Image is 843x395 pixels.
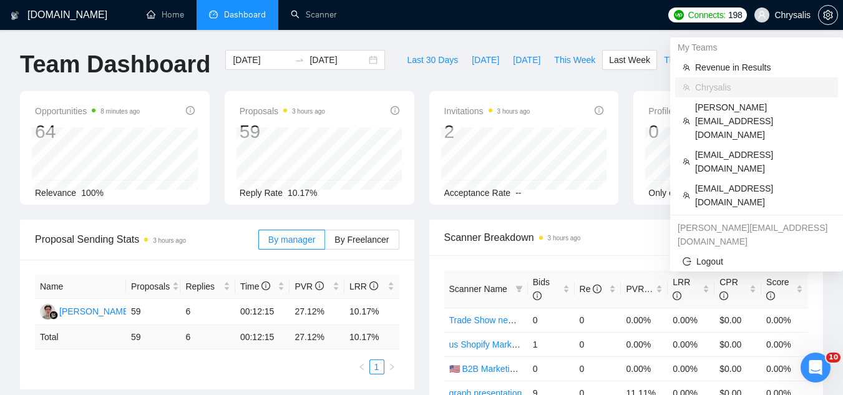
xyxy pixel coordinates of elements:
span: Revenue in Results [695,61,831,74]
td: 0 [575,356,621,381]
button: Send a message… [214,295,234,315]
span: Logout [683,255,831,268]
li: Previous Page [354,359,369,374]
span: Acceptance Rate [444,188,511,198]
span: Replies [185,280,221,293]
div: 2 [444,120,530,144]
div: julia@spacesales.agency [670,218,843,251]
div: 64 [35,120,140,144]
span: Relevance [35,188,76,198]
span: info-circle [595,106,603,115]
button: Last 30 Days [400,50,465,70]
div: joined the conversation [77,115,188,126]
span: team [683,158,690,165]
td: 6 [180,325,235,349]
li: 1 [369,359,384,374]
span: team [683,192,690,199]
button: Start recording [79,300,89,310]
span: Opportunities [35,104,140,119]
span: LRR [349,281,378,291]
td: 0 [528,356,575,381]
div: [PERSON_NAME] [59,305,131,318]
img: logo [11,6,19,26]
td: 00:12:15 [235,325,290,349]
span: LRR [673,277,690,301]
td: 0.00% [668,308,714,332]
span: Time [240,281,270,291]
div: Please, give me a couple of minutes to check your request more precisely 💻 [20,160,195,185]
input: Start date [233,53,290,67]
td: 0.00% [761,308,808,332]
span: dashboard [209,10,218,19]
span: [DATE] [472,53,499,67]
td: 1 [528,332,575,356]
div: Dima says… [10,112,240,141]
time: 3 hours ago [153,237,186,244]
td: 0.00% [668,332,714,356]
button: This Week [547,50,602,70]
span: By Freelancer [334,235,389,245]
td: 0.00% [621,332,668,356]
td: $0.00 [714,332,761,356]
span: Re [580,284,602,294]
td: 0 [528,308,575,332]
h1: Team Dashboard [20,50,210,79]
a: 🇺🇸 B2B Marketing / Branding new CL [449,364,594,374]
a: searchScanner [291,9,337,20]
div: 59 [240,120,325,144]
img: RG [40,304,56,319]
span: Only exclusive agency members [648,188,774,198]
span: Reply Rate [240,188,283,198]
button: go back [8,5,32,29]
img: Profile image for Dima [61,114,74,127]
td: 0.00% [668,356,714,381]
span: info-circle [369,281,378,290]
span: right [388,363,396,371]
time: 8 minutes ago [100,108,140,115]
div: Hey there! Dima is here to help you 🤓 [20,149,195,161]
span: Last 30 Days [407,53,458,67]
button: Upload attachment [59,300,69,310]
img: upwork-logo.png [674,10,684,20]
td: 00:12:15 [235,299,290,325]
span: left [358,363,366,371]
th: Replies [180,275,235,299]
span: Proposals [131,280,170,293]
span: user [758,11,766,19]
span: [DATE] [513,53,540,67]
span: info-circle [593,285,602,293]
a: Trade Show new CL [449,315,528,325]
span: team [683,117,690,125]
time: 3 hours ago [292,108,325,115]
span: PVR [295,281,324,291]
span: [EMAIL_ADDRESS][DOMAIN_NAME] [695,148,831,175]
div: My Teams [670,37,843,57]
span: 100% [81,188,104,198]
span: Bids [533,277,550,301]
span: [EMAIL_ADDRESS][DOMAIN_NAME] [695,182,831,209]
iframe: Intercom live chat [801,353,831,383]
div: Close [219,5,241,27]
img: Profile image for AI Assistant from GigRadar 📡 [10,76,30,96]
span: info-circle [719,291,728,300]
h1: Dima [61,6,85,16]
span: info-circle [766,291,775,300]
span: team [683,84,690,91]
td: $0.00 [714,308,761,332]
span: info-circle [533,291,542,300]
span: logout [683,257,691,266]
span: 10.17% [288,188,317,198]
span: Proposal Sending Stats [35,232,258,247]
div: Dima • 6m ago [20,260,78,268]
button: Last Week [602,50,657,70]
span: PVR [626,284,655,294]
textarea: Message… [11,273,239,295]
span: info-circle [391,106,399,115]
span: setting [819,10,837,20]
td: 59 [126,299,181,325]
span: filter [515,285,523,293]
a: us Shopify Marketing campaign [449,339,571,349]
button: right [384,359,399,374]
span: By manager [268,235,315,245]
td: 0 [575,308,621,332]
